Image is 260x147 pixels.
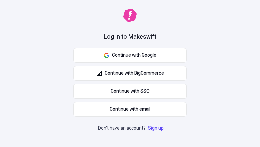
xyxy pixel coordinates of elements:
h1: Log in to Makeswift [104,33,156,41]
p: Don't have an account? [98,125,165,132]
a: Sign up [147,125,165,132]
span: Continue with Google [112,52,156,59]
a: Continue with SSO [73,84,187,99]
button: Continue with BigCommerce [73,66,187,81]
span: Continue with email [110,106,150,113]
button: Continue with Google [73,48,187,63]
button: Continue with email [73,102,187,117]
span: Continue with BigCommerce [105,70,164,77]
